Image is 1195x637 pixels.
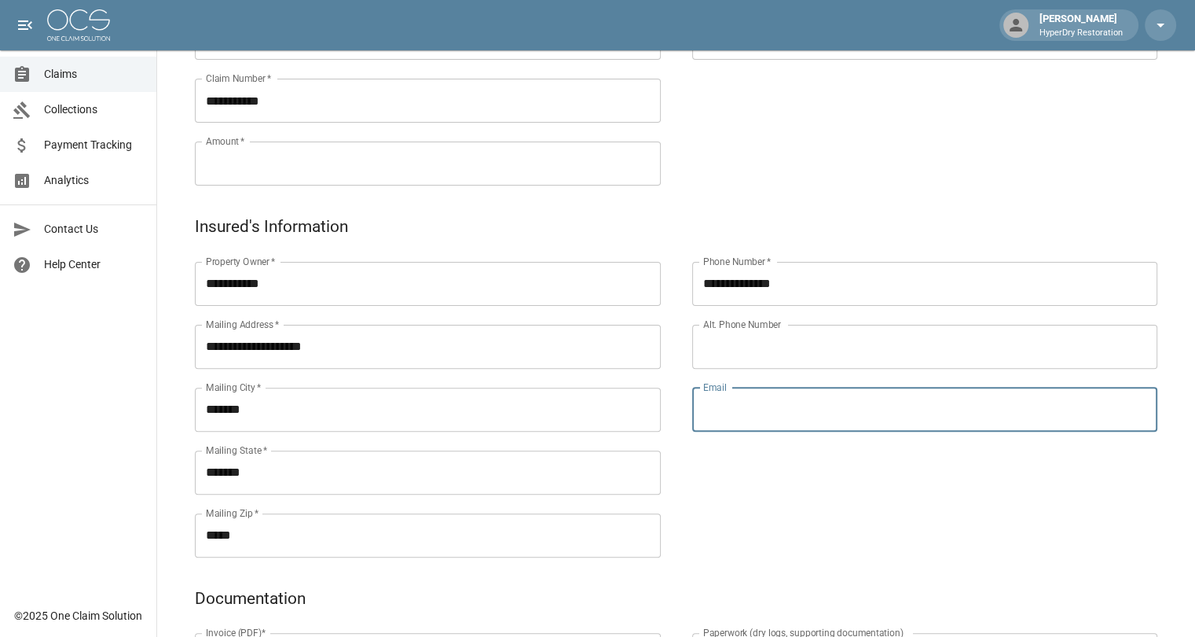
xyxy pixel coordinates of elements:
[1033,11,1129,39] div: [PERSON_NAME]
[206,506,259,520] label: Mailing Zip
[44,256,144,273] span: Help Center
[44,137,144,153] span: Payment Tracking
[44,101,144,118] span: Collections
[1039,27,1123,40] p: HyperDry Restoration
[206,318,279,331] label: Mailing Address
[44,221,144,237] span: Contact Us
[703,381,727,394] label: Email
[206,72,271,85] label: Claim Number
[44,66,144,83] span: Claims
[206,134,245,148] label: Amount
[14,608,142,624] div: © 2025 One Claim Solution
[206,255,276,268] label: Property Owner
[206,444,267,457] label: Mailing State
[703,255,771,268] label: Phone Number
[9,9,41,41] button: open drawer
[44,172,144,189] span: Analytics
[206,381,262,394] label: Mailing City
[47,9,110,41] img: ocs-logo-white-transparent.png
[703,318,781,331] label: Alt. Phone Number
